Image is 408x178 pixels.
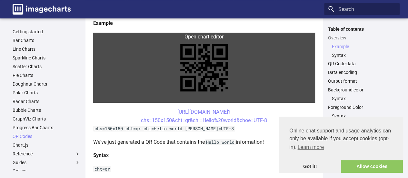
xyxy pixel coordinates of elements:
[328,35,396,41] a: Overview
[13,72,80,78] a: Pie Charts
[13,29,80,35] a: Getting started
[13,116,80,122] a: GraphViz Charts
[13,4,71,15] img: logo
[328,69,396,75] a: Data encoding
[13,99,80,104] a: Radar Charts
[13,90,80,96] a: Polar Charts
[13,151,80,157] label: Reference
[328,113,396,119] nav: Foreground Color
[289,127,393,152] span: Online chat support and usage analytics can only be available if you accept cookies (opt-in).
[279,117,403,173] div: cookieconsent
[296,142,325,152] a: learn more about cookies
[279,160,341,173] a: dismiss cookie message
[328,96,396,101] nav: Background color
[324,26,400,32] label: Table of contents
[93,126,235,131] code: chs=150x150 cht=qr chl=Hello world [PERSON_NAME]=UTF-8
[10,1,73,17] a: Image-Charts documentation
[328,44,396,58] nav: Overview
[13,142,80,148] a: Chart.js
[93,166,111,172] code: cht=qr
[324,3,400,15] input: Search
[332,113,396,119] a: Syntax
[13,55,80,61] a: Sparkline Charts
[93,19,315,27] h4: Example
[13,168,80,174] a: Gallery
[13,46,80,52] a: Line Charts
[328,104,396,110] a: Foreground Color
[205,139,236,145] code: Hello world
[13,125,80,131] a: Progress Bar Charts
[328,87,396,93] a: Background color
[328,61,396,67] a: QR Code data
[13,107,80,113] a: Bubble Charts
[328,78,396,84] a: Output format
[13,81,80,87] a: Doughnut Charts
[13,133,80,139] a: QR Codes
[13,64,80,69] a: Scatter Charts
[141,109,267,123] a: [URL][DOMAIN_NAME]?chs=150x150&cht=qr&chl=Hello%20world&choe=UTF-8
[13,160,80,165] label: Guides
[13,37,80,43] a: Bar Charts
[341,160,403,173] a: allow cookies
[324,26,400,128] nav: Table of contents
[93,138,315,146] p: We've just generated a QR Code that contains the information!
[332,96,396,101] a: Syntax
[332,44,396,49] a: Example
[332,52,396,58] a: Syntax
[93,151,315,160] h4: Syntax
